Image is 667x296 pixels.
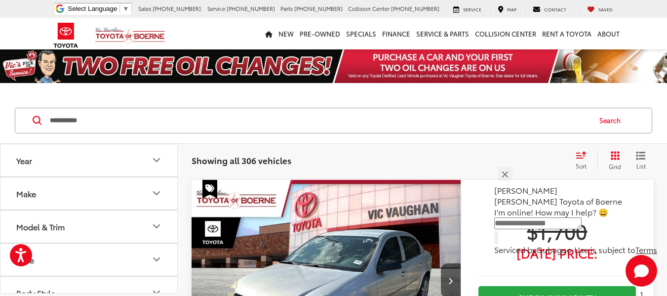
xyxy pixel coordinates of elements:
[0,211,178,243] button: Model & TrimModel & Trim
[275,18,297,49] a: New
[580,5,620,13] a: My Saved Vehicles
[478,248,636,258] span: [DATE] Price:
[576,162,587,170] span: Sort
[597,151,628,170] button: Grid View
[472,18,539,49] a: Collision Center
[343,18,379,49] a: Specials
[348,4,390,12] span: Collision Center
[446,5,489,13] a: Service
[478,218,636,243] span: $1,700
[202,180,217,199] span: Special
[463,6,481,12] span: Service
[391,4,439,12] span: [PHONE_NUMBER]
[626,255,657,287] button: Toggle Chat Window
[571,151,597,170] button: Select sort value
[68,5,117,12] span: Select Language
[0,244,178,276] button: PricePrice
[151,254,162,265] div: Price
[626,255,657,287] svg: Start Chat
[122,5,129,12] span: ▼
[16,189,36,198] div: Make
[207,4,225,12] span: Service
[151,187,162,199] div: Make
[539,18,594,49] a: Rent a Toyota
[379,18,413,49] a: Finance
[151,220,162,232] div: Model & Trim
[297,18,343,49] a: Pre-Owned
[192,154,291,166] span: Showing all 306 vehicles
[95,27,165,44] img: Vic Vaughan Toyota of Boerne
[0,144,178,176] button: YearYear
[280,4,293,12] span: Parts
[636,162,646,170] span: List
[525,5,574,13] a: Contact
[0,177,178,210] button: MakeMake
[594,18,623,49] a: About
[598,6,613,12] span: Saved
[151,154,162,166] div: Year
[138,4,151,12] span: Sales
[47,19,84,51] img: Toyota
[16,156,32,165] div: Year
[262,18,275,49] a: Home
[609,162,621,170] span: Grid
[413,18,472,49] a: Service & Parts: Opens in a new tab
[590,108,635,133] button: Search
[153,4,201,12] span: [PHONE_NUMBER]
[544,6,566,12] span: Contact
[628,151,653,170] button: List View
[68,5,129,12] a: Select Language​
[16,222,65,231] div: Model & Trim
[490,5,524,13] a: Map
[507,6,516,12] span: Map
[227,4,275,12] span: [PHONE_NUMBER]
[49,109,590,132] input: Search by Make, Model, or Keyword
[294,4,343,12] span: [PHONE_NUMBER]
